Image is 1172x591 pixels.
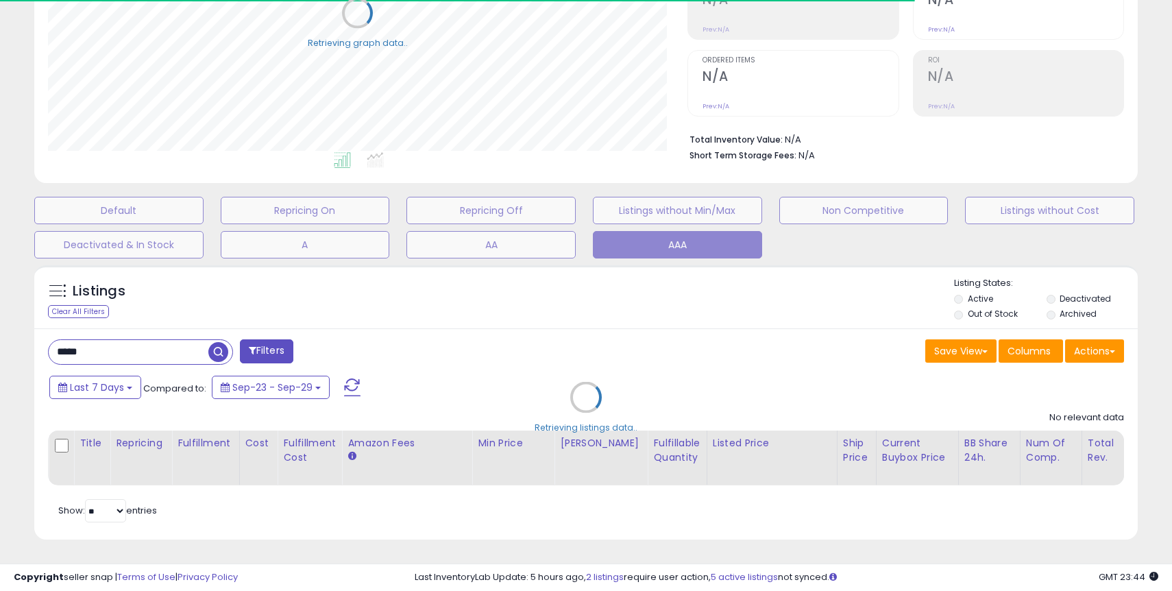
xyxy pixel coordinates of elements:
[1099,570,1158,583] span: 2025-10-7 23:44 GMT
[703,25,729,34] small: Prev: N/A
[689,134,783,145] b: Total Inventory Value:
[689,149,796,161] b: Short Term Storage Fees:
[703,57,898,64] span: Ordered Items
[703,69,898,87] h2: N/A
[34,231,204,258] button: Deactivated & In Stock
[928,25,955,34] small: Prev: N/A
[586,570,624,583] a: 2 listings
[221,197,390,224] button: Repricing On
[415,571,1159,584] div: Last InventoryLab Update: 5 hours ago, require user action, not synced.
[689,130,1114,147] li: N/A
[117,570,175,583] a: Terms of Use
[928,102,955,110] small: Prev: N/A
[406,197,576,224] button: Repricing Off
[928,57,1123,64] span: ROI
[928,69,1123,87] h2: N/A
[535,421,637,433] div: Retrieving listings data..
[406,231,576,258] button: AA
[798,149,815,162] span: N/A
[779,197,949,224] button: Non Competitive
[14,571,238,584] div: seller snap | |
[34,197,204,224] button: Default
[593,231,762,258] button: AAA
[14,570,64,583] strong: Copyright
[703,102,729,110] small: Prev: N/A
[711,570,778,583] a: 5 active listings
[593,197,762,224] button: Listings without Min/Max
[965,197,1134,224] button: Listings without Cost
[308,36,408,49] div: Retrieving graph data..
[221,231,390,258] button: A
[178,570,238,583] a: Privacy Policy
